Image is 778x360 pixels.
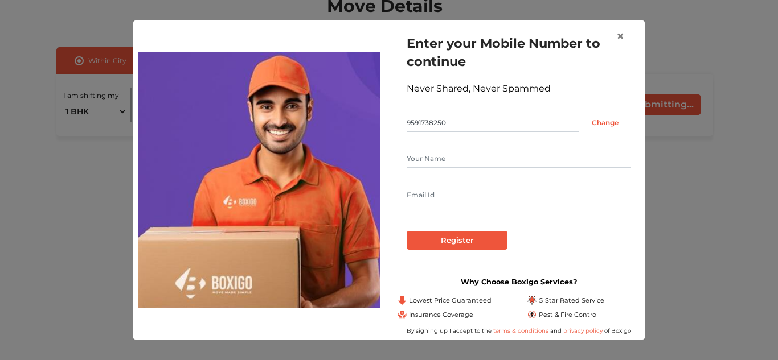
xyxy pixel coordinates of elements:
[562,327,604,334] a: privacy policy
[579,114,631,132] input: Change
[398,278,640,286] h3: Why Choose Boxigo Services?
[407,82,631,96] div: Never Shared, Never Spammed
[407,231,507,250] input: Register
[138,52,380,307] img: relocation-img
[409,310,473,320] span: Insurance Coverage
[407,150,631,168] input: Your Name
[407,34,631,71] h1: Enter your Mobile Number to continue
[539,310,598,320] span: Pest & Fire Control
[539,296,604,305] span: 5 Star Rated Service
[407,186,631,204] input: Email Id
[407,114,579,132] input: Mobile No
[409,296,492,305] span: Lowest Price Guaranteed
[493,327,550,334] a: terms & conditions
[398,326,640,335] div: By signing up I accept to the and of Boxigo
[607,20,633,52] button: Close
[616,28,624,44] span: ×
